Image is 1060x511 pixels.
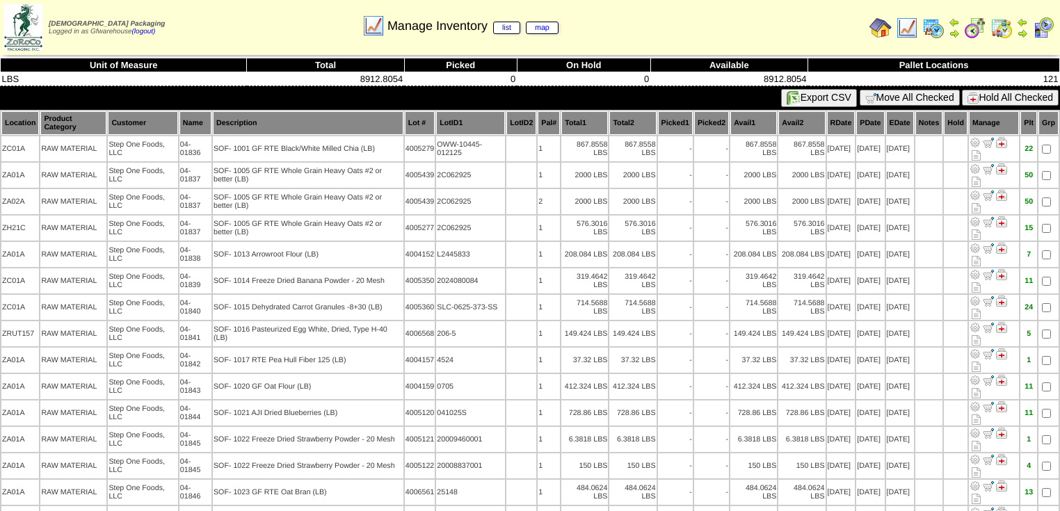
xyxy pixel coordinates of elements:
img: Move [983,163,994,175]
td: 04-01843 [179,374,211,399]
td: L2445833 [436,242,505,267]
td: 04-01840 [179,295,211,320]
button: Export CSV [781,89,857,107]
td: SOF- 1005 GF RTE Whole Grain Heavy Oats #2 or better (LB) [213,163,403,188]
th: LotID2 [506,111,536,135]
td: 2000 LBS [561,163,608,188]
td: [DATE] [856,321,884,346]
span: Manage Inventory [387,19,559,33]
th: Product Category [40,111,106,135]
img: calendarblend.gif [964,17,986,39]
td: 1 [538,163,560,188]
div: 1 [1021,356,1036,364]
td: 0705 [436,374,505,399]
td: 4524 [436,348,505,373]
img: Adjust [970,480,981,492]
img: Move [983,295,994,307]
img: Manage Hold [996,163,1007,175]
td: 04-01837 [179,189,211,214]
td: 319.4642 LBS [561,268,608,293]
a: (logout) [132,28,156,35]
th: RDate [827,111,856,135]
img: Manage Hold [996,295,1007,307]
div: 5 [1021,330,1036,338]
th: Grp [1038,111,1059,135]
td: Step One Foods, LLC [108,268,177,293]
td: [DATE] [856,295,884,320]
img: Manage Hold [996,216,1007,227]
td: RAW MATERIAL [40,268,106,293]
td: 412.324 LBS [730,374,777,399]
td: 208.084 LBS [730,242,777,267]
th: Pal# [538,111,560,135]
td: 714.5688 LBS [778,295,825,320]
th: Total [247,58,404,72]
td: Step One Foods, LLC [108,189,177,214]
th: Picked [404,58,517,72]
td: 2C062925 [436,163,505,188]
td: [DATE] [886,268,914,293]
img: Adjust [970,401,981,412]
td: 04-01844 [179,400,211,425]
td: 1 [538,242,560,267]
th: Description [213,111,403,135]
td: [DATE] [886,136,914,161]
img: Adjust [970,375,981,386]
td: 37.32 LBS [730,348,777,373]
a: list [493,22,520,34]
td: [DATE] [827,374,856,399]
td: [DATE] [886,295,914,320]
th: Lot # [405,111,435,135]
img: Move [983,401,994,412]
td: 37.32 LBS [609,348,656,373]
td: 1 [538,295,560,320]
td: [DATE] [827,242,856,267]
img: excel.gif [787,91,801,105]
td: - [694,216,729,241]
i: Note [972,229,981,240]
td: [DATE] [856,189,884,214]
td: 867.8558 LBS [730,136,777,161]
th: Unit of Measure [1,58,247,72]
td: 576.3016 LBS [778,216,825,241]
td: 2000 LBS [561,189,608,214]
img: Move [983,269,994,280]
td: RAW MATERIAL [40,321,106,346]
td: 206-5 [436,321,505,346]
i: Note [972,282,981,293]
td: [DATE] [886,216,914,241]
td: 728.86 LBS [561,400,608,425]
img: cart.gif [865,92,876,104]
th: Avail1 [730,111,777,135]
td: [DATE] [827,216,856,241]
td: 4005279 [405,136,435,161]
img: Adjust [970,295,981,307]
td: - [694,268,729,293]
td: - [658,216,693,241]
td: 867.8558 LBS [609,136,656,161]
td: [DATE] [886,163,914,188]
img: line_graph.gif [896,17,918,39]
td: SOF- 1015 Dehydrated Carrot Granules -8+30 (LB) [213,295,403,320]
td: 4004159 [405,374,435,399]
img: zoroco-logo-small.webp [4,4,42,51]
td: 4004157 [405,348,435,373]
td: 1 [538,321,560,346]
td: - [658,189,693,214]
td: RAW MATERIAL [40,136,106,161]
div: 24 [1021,303,1036,311]
td: - [658,136,693,161]
td: 412.324 LBS [609,374,656,399]
td: 2C062925 [436,189,505,214]
img: Manage Hold [996,375,1007,386]
td: 412.324 LBS [778,374,825,399]
img: arrowleft.gif [1017,17,1028,28]
td: 37.32 LBS [561,348,608,373]
img: calendarcustomer.gif [1032,17,1054,39]
td: - [694,189,729,214]
th: On Hold [517,58,650,72]
img: Manage Hold [996,190,1007,201]
th: Pallet Locations [808,58,1060,72]
td: 04-01837 [179,216,211,241]
img: Manage Hold [996,137,1007,148]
